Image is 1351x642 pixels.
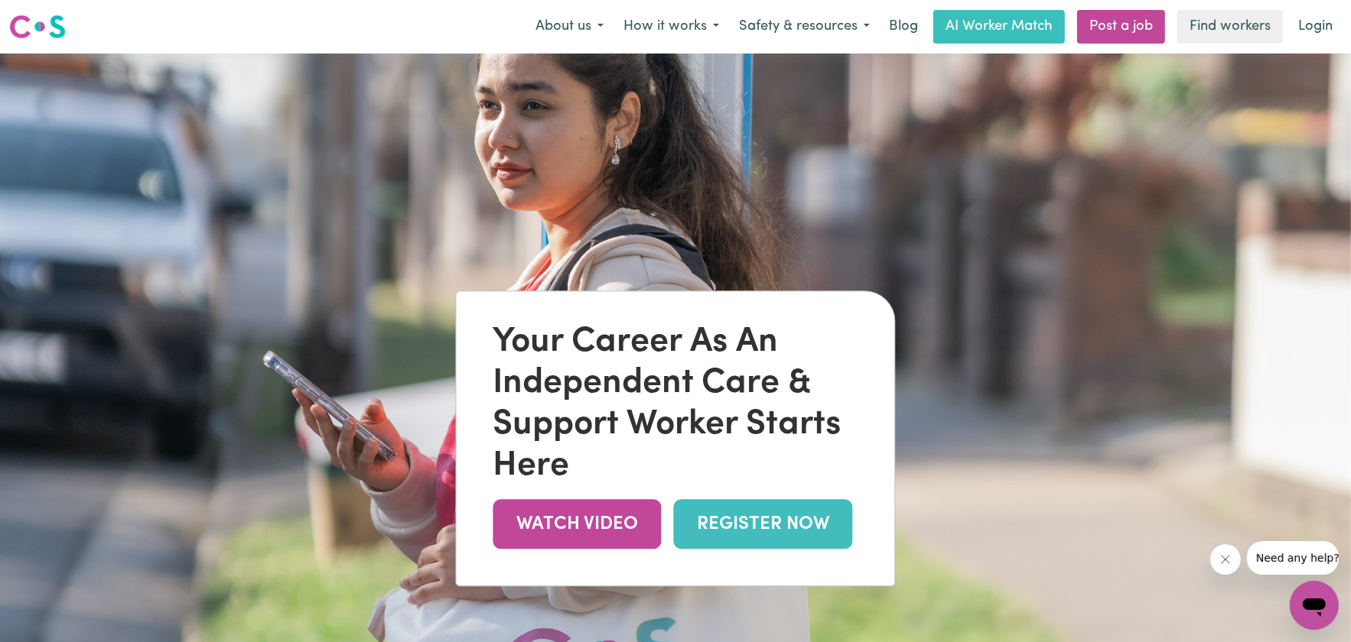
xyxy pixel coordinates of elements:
[674,499,853,549] a: REGISTER NOW
[9,11,93,23] span: Need any help?
[526,11,614,43] button: About us
[1290,581,1339,630] iframe: Button to launch messaging window
[1289,10,1342,44] a: Login
[1247,541,1339,575] iframe: Message from company
[1077,10,1165,44] a: Post a job
[9,13,66,41] img: Careseekers logo
[729,11,880,43] button: Safety & resources
[614,11,729,43] button: How it works
[493,499,662,549] a: WATCH VIDEO
[933,10,1065,44] a: AI Worker Match
[9,9,66,44] a: Careseekers logo
[880,10,927,44] a: Blog
[1177,10,1283,44] a: Find workers
[1210,544,1241,575] iframe: Close message
[493,322,858,487] div: Your Career As An Independent Care & Support Worker Starts Here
